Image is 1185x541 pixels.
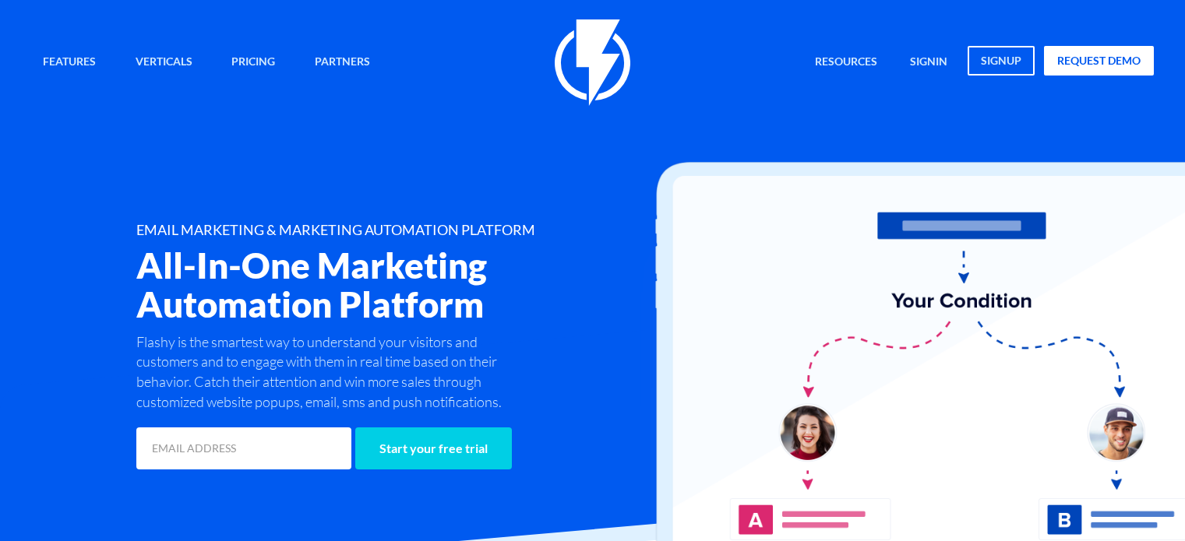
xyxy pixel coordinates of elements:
a: signin [898,46,959,79]
a: Features [31,46,108,79]
a: Resources [803,46,889,79]
a: request demo [1044,46,1154,76]
a: Pricing [220,46,287,79]
input: Start your free trial [355,427,512,469]
h1: EMAIL MARKETING & MARKETING AUTOMATION PLATFORM [136,223,675,238]
h2: All-In-One Marketing Automation Platform [136,246,675,324]
a: Verticals [124,46,204,79]
a: Partners [303,46,382,79]
a: signup [968,46,1035,76]
input: EMAIL ADDRESS [136,427,351,469]
p: Flashy is the smartest way to understand your visitors and customers and to engage with them in r... [136,332,534,413]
